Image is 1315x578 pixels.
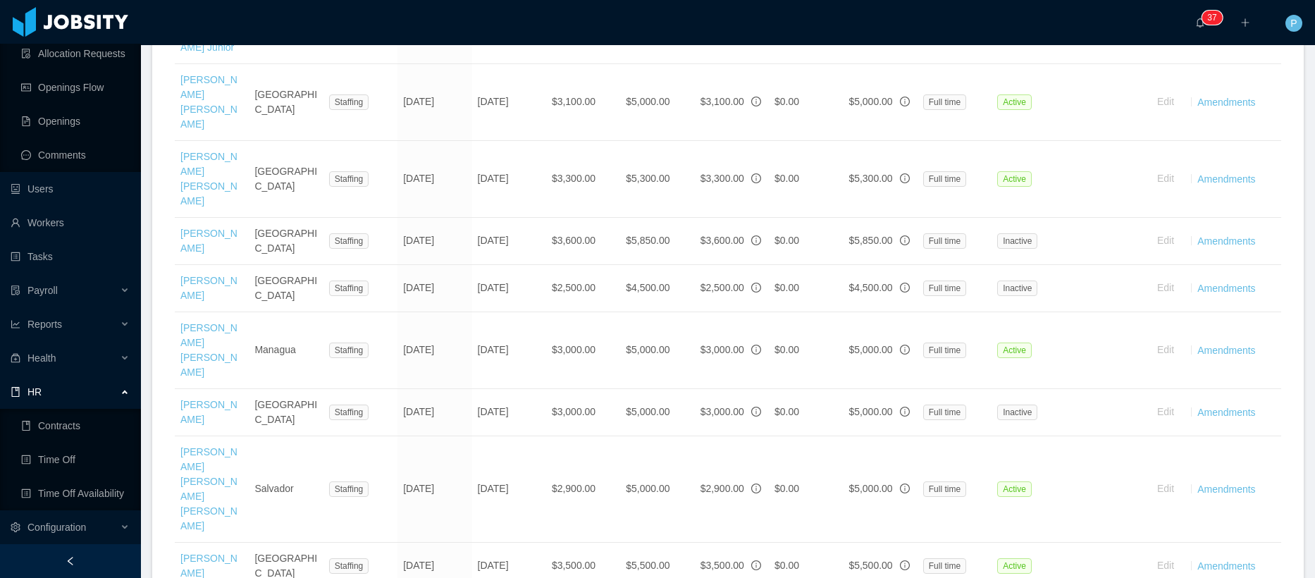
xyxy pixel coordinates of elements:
[900,97,910,106] span: info-circle
[1197,560,1255,571] a: Amendments
[1197,344,1255,355] a: Amendments
[1197,282,1255,293] a: Amendments
[1197,173,1255,184] a: Amendments
[848,96,892,107] span: $5,000.00
[21,412,130,440] a: icon: bookContracts
[997,558,1032,574] span: Active
[329,233,369,249] span: Staffing
[180,446,237,531] a: [PERSON_NAME] [PERSON_NAME] [PERSON_NAME]
[848,282,892,293] span: $4,500.00
[180,151,237,207] a: [PERSON_NAME] [PERSON_NAME]
[27,386,42,398] span: HR
[700,406,744,417] span: $3,000.00
[751,97,761,106] span: info-circle
[848,235,892,246] span: $5,850.00
[27,319,62,330] span: Reports
[620,141,694,218] td: $5,300.00
[472,218,546,265] td: [DATE]
[472,265,546,312] td: [DATE]
[1146,91,1185,113] button: Edit
[900,283,910,293] span: info-circle
[249,218,323,265] td: [GEOGRAPHIC_DATA]
[1146,401,1185,424] button: Edit
[1146,277,1185,300] button: Edit
[997,171,1032,187] span: Active
[1146,168,1185,190] button: Edit
[329,94,369,110] span: Staffing
[249,436,323,543] td: Salvador
[546,436,620,543] td: $2,900.00
[21,39,130,68] a: icon: file-doneAllocation Requests
[848,173,892,184] span: $5,300.00
[546,389,620,436] td: $3,000.00
[21,73,130,102] a: icon: idcardOpenings Flow
[751,283,761,293] span: info-circle
[546,218,620,265] td: $3,600.00
[997,481,1032,497] span: Active
[546,312,620,389] td: $3,000.00
[397,64,471,141] td: [DATE]
[11,242,130,271] a: icon: profileTasks
[700,235,744,246] span: $3,600.00
[472,436,546,543] td: [DATE]
[700,282,744,293] span: $2,500.00
[329,171,369,187] span: Staffing
[1212,11,1217,25] p: 7
[11,209,130,237] a: icon: userWorkers
[329,405,369,420] span: Staffing
[397,265,471,312] td: [DATE]
[997,94,1032,110] span: Active
[329,481,369,497] span: Staffing
[397,312,471,389] td: [DATE]
[923,281,966,296] span: Full time
[620,218,694,265] td: $5,850.00
[620,265,694,312] td: $4,500.00
[397,218,471,265] td: [DATE]
[1146,339,1185,362] button: Edit
[329,281,369,296] span: Staffing
[397,389,471,436] td: [DATE]
[700,96,744,107] span: $3,100.00
[923,171,966,187] span: Full time
[1146,230,1185,252] button: Edit
[397,436,471,543] td: [DATE]
[774,406,799,417] span: $0.00
[21,445,130,474] a: icon: profileTime Off
[848,344,892,355] span: $5,000.00
[620,436,694,543] td: $5,000.00
[1290,15,1297,32] span: P
[700,173,744,184] span: $3,300.00
[180,322,237,378] a: [PERSON_NAME] [PERSON_NAME]
[27,352,56,364] span: Health
[900,173,910,183] span: info-circle
[546,141,620,218] td: $3,300.00
[1146,555,1185,577] button: Edit
[848,560,892,571] span: $5,500.00
[774,96,799,107] span: $0.00
[774,560,799,571] span: $0.00
[472,141,546,218] td: [DATE]
[397,141,471,218] td: [DATE]
[11,387,20,397] i: icon: book
[700,344,744,355] span: $3,000.00
[997,281,1037,296] span: Inactive
[900,345,910,355] span: info-circle
[751,173,761,183] span: info-circle
[923,233,966,249] span: Full time
[249,141,323,218] td: [GEOGRAPHIC_DATA]
[751,345,761,355] span: info-circle
[1202,11,1222,25] sup: 37
[249,389,323,436] td: [GEOGRAPHIC_DATA]
[180,275,237,301] a: [PERSON_NAME]
[774,173,799,184] span: $0.00
[1146,478,1185,500] button: Edit
[923,481,966,497] span: Full time
[21,141,130,169] a: icon: messageComments
[923,405,966,420] span: Full time
[700,483,744,494] span: $2,900.00
[472,389,546,436] td: [DATE]
[249,312,323,389] td: Managua
[620,312,694,389] td: $5,000.00
[180,74,237,130] a: [PERSON_NAME] [PERSON_NAME]
[997,405,1037,420] span: Inactive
